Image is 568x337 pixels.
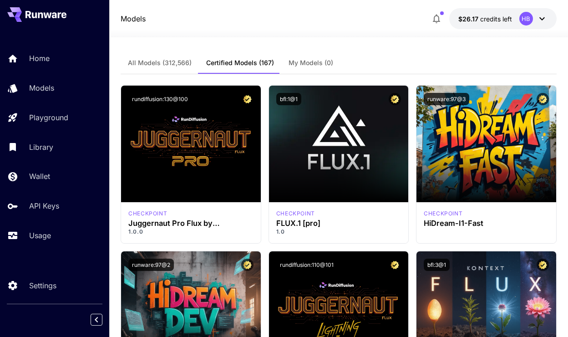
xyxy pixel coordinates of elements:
[537,259,549,271] button: Certified Model – Vetted for best performance and includes a commercial license.
[121,13,146,24] nav: breadcrumb
[128,59,192,67] span: All Models (312,566)
[424,93,469,105] button: runware:97@3
[424,219,549,228] h3: HiDream-I1-Fast
[128,209,167,218] div: FLUX.1 D
[29,112,68,123] p: Playground
[424,209,462,218] p: checkpoint
[206,59,274,67] span: Certified Models (167)
[424,209,462,218] div: HiDream Fast
[128,259,174,271] button: runware:97@2
[449,8,557,29] button: $26.16762HB
[276,219,401,228] h3: FLUX.1 [pro]
[276,228,401,236] p: 1.0
[29,171,50,182] p: Wallet
[121,13,146,24] a: Models
[97,311,109,328] div: Collapse sidebar
[29,230,51,241] p: Usage
[241,259,254,271] button: Certified Model – Vetted for best performance and includes a commercial license.
[458,14,512,24] div: $26.16762
[276,93,301,105] button: bfl:1@1
[241,93,254,105] button: Certified Model – Vetted for best performance and includes a commercial license.
[29,200,59,211] p: API Keys
[128,219,254,228] h3: Juggernaut Pro Flux by RunDiffusion
[29,53,50,64] p: Home
[128,228,254,236] p: 1.0.0
[29,82,54,93] p: Models
[128,209,167,218] p: checkpoint
[29,142,53,153] p: Library
[537,93,549,105] button: Certified Model – Vetted for best performance and includes a commercial license.
[389,259,401,271] button: Certified Model – Vetted for best performance and includes a commercial license.
[519,12,533,26] div: HB
[389,93,401,105] button: Certified Model – Vetted for best performance and includes a commercial license.
[289,59,333,67] span: My Models (0)
[276,209,315,218] div: fluxpro
[276,259,337,271] button: rundiffusion:110@101
[458,15,480,23] span: $26.17
[424,259,450,271] button: bfl:3@1
[128,93,192,105] button: rundiffusion:130@100
[276,209,315,218] p: checkpoint
[29,280,56,291] p: Settings
[91,314,102,326] button: Collapse sidebar
[480,15,512,23] span: credits left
